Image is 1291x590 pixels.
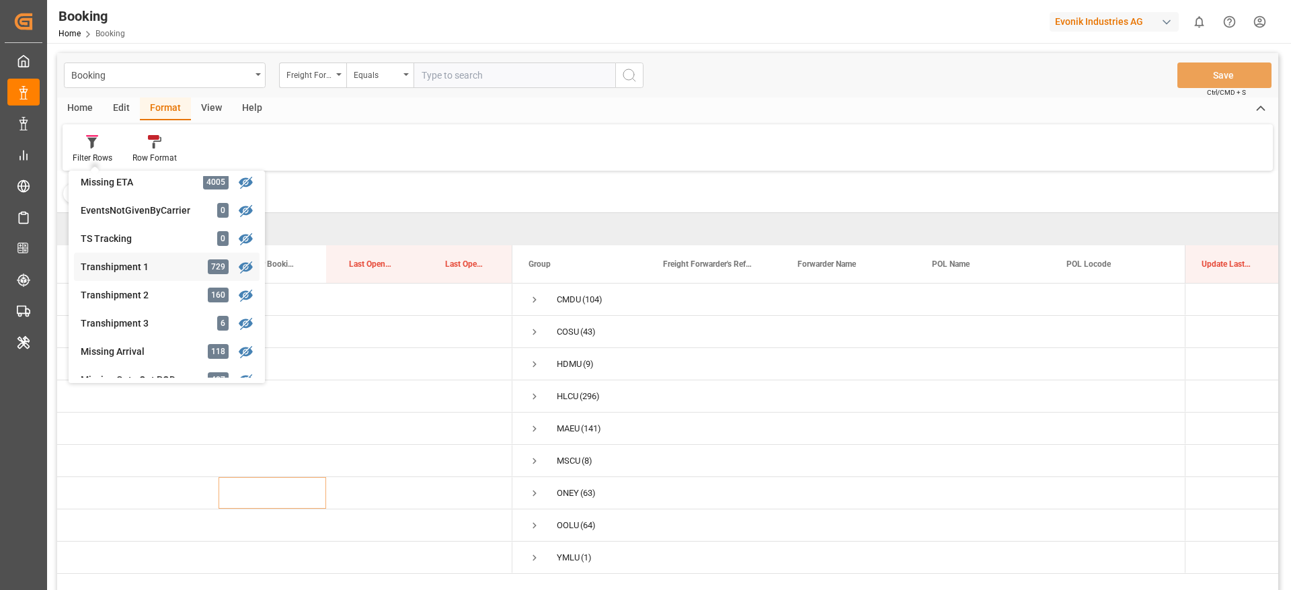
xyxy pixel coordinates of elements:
[103,97,140,120] div: Edit
[208,288,229,302] div: 160
[57,413,512,445] div: Press SPACE to select this row.
[580,317,596,347] span: (43)
[286,66,332,81] div: Freight Forwarder's Reference No.
[663,259,753,269] span: Freight Forwarder's Reference No.
[445,259,484,269] span: Last Opened By
[81,345,198,359] div: Missing Arrival
[529,259,551,269] span: Group
[582,284,602,315] span: (104)
[1050,9,1184,34] button: Evonik Industries AG
[1185,316,1278,348] div: Press SPACE to select this row.
[557,413,580,444] div: MAEU
[57,477,512,509] div: Press SPACE to select this row.
[1066,259,1111,269] span: POL Locode
[57,348,512,380] div: Press SPACE to select this row.
[191,97,232,120] div: View
[81,317,198,331] div: Transhipment 3
[582,446,592,476] span: (8)
[557,317,579,347] div: COSU
[1185,413,1278,445] div: Press SPACE to select this row.
[57,316,512,348] div: Press SPACE to select this row.
[81,175,198,189] div: Missing ETA
[1185,284,1278,316] div: Press SPACE to select this row.
[57,380,512,413] div: Press SPACE to select this row.
[581,542,592,573] span: (1)
[557,478,579,509] div: ONEY
[241,259,298,269] span: Carrier Booking No.
[58,6,125,26] div: Booking
[557,446,580,476] div: MSCU
[932,259,970,269] span: POL Name
[1185,380,1278,413] div: Press SPACE to select this row.
[208,344,229,359] div: 118
[1202,259,1251,269] span: Update Last Opened By
[1184,7,1214,37] button: show 0 new notifications
[797,259,856,269] span: Forwarder Name
[557,284,581,315] div: CMDU
[557,349,582,380] div: HDMU
[81,232,198,246] div: TS Tracking
[1214,7,1245,37] button: Help Center
[1050,12,1179,32] div: Evonik Industries AG
[217,316,229,331] div: 6
[1207,87,1246,97] span: Ctrl/CMD + S
[414,62,615,88] input: Type to search
[580,478,596,509] span: (63)
[1185,348,1278,380] div: Press SPACE to select this row.
[81,260,198,274] div: Transhipment 1
[580,510,596,541] span: (64)
[58,29,81,38] a: Home
[217,203,229,218] div: 0
[57,509,512,542] div: Press SPACE to select this row.
[203,175,229,189] div: 4005
[1185,445,1278,477] div: Press SPACE to select this row.
[132,152,177,164] div: Row Format
[81,288,198,302] div: Transhipment 2
[557,381,578,412] div: HLCU
[57,542,512,574] div: Press SPACE to select this row.
[1177,62,1272,88] button: Save
[232,97,272,120] div: Help
[57,445,512,477] div: Press SPACE to select this row.
[81,373,198,387] div: Missing Gate Out POD
[557,510,579,541] div: OOLU
[354,66,399,81] div: Equals
[1185,542,1278,574] div: Press SPACE to select this row.
[208,259,229,274] div: 729
[1185,509,1278,542] div: Press SPACE to select this row.
[615,62,643,88] button: search button
[583,349,594,380] span: (9)
[217,231,229,246] div: 0
[71,66,251,83] div: Booking
[346,62,414,88] button: open menu
[64,62,266,88] button: open menu
[57,97,103,120] div: Home
[208,372,229,387] div: 407
[349,259,394,269] span: Last Opened Date
[580,381,600,412] span: (296)
[279,62,346,88] button: open menu
[57,284,512,316] div: Press SPACE to select this row.
[1185,477,1278,509] div: Press SPACE to select this row.
[81,204,198,218] div: EventsNotGivenByCarrier
[581,413,601,444] span: (141)
[140,97,191,120] div: Format
[557,542,580,573] div: YMLU
[73,152,112,164] div: Filter Rows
